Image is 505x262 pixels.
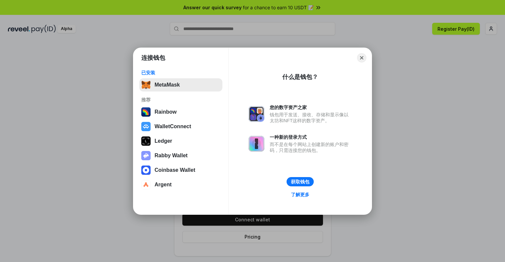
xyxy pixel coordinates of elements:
img: svg+xml,%3Csvg%20xmlns%3D%22http%3A%2F%2Fwww.w3.org%2F2000%2Fsvg%22%20fill%3D%22none%22%20viewBox... [141,151,151,160]
div: Rabby Wallet [155,153,188,159]
button: WalletConnect [139,120,222,133]
div: 获取钱包 [291,179,309,185]
img: svg+xml,%3Csvg%20width%3D%2228%22%20height%3D%2228%22%20viewBox%3D%220%200%2028%2028%22%20fill%3D... [141,180,151,189]
div: MetaMask [155,82,180,88]
img: svg+xml,%3Csvg%20xmlns%3D%22http%3A%2F%2Fwww.w3.org%2F2000%2Fsvg%22%20fill%3D%22none%22%20viewBox... [249,136,264,152]
button: 获取钱包 [287,177,314,186]
button: Argent [139,178,222,191]
img: svg+xml,%3Csvg%20width%3D%22120%22%20height%3D%22120%22%20viewBox%3D%220%200%20120%20120%22%20fil... [141,107,151,117]
button: Rainbow [139,105,222,119]
div: 已安装 [141,70,220,76]
button: Close [357,53,366,62]
button: Coinbase Wallet [139,164,222,177]
div: 推荐 [141,97,220,103]
div: 您的数字资产之家 [270,104,352,110]
img: svg+xml,%3Csvg%20xmlns%3D%22http%3A%2F%2Fwww.w3.org%2F2000%2Fsvg%22%20fill%3D%22none%22%20viewBox... [249,106,264,122]
img: svg+xml,%3Csvg%20xmlns%3D%22http%3A%2F%2Fwww.w3.org%2F2000%2Fsvg%22%20width%3D%2228%22%20height%3... [141,136,151,146]
div: 了解更多 [291,192,309,198]
img: svg+xml,%3Csvg%20width%3D%2228%22%20height%3D%2228%22%20viewBox%3D%220%200%2028%2028%22%20fill%3D... [141,166,151,175]
h1: 连接钱包 [141,54,165,62]
div: Coinbase Wallet [155,167,195,173]
button: MetaMask [139,78,222,92]
img: svg+xml,%3Csvg%20fill%3D%22none%22%20height%3D%2233%22%20viewBox%3D%220%200%2035%2033%22%20width%... [141,80,151,90]
div: Ledger [155,138,172,144]
div: 钱包用于发送、接收、存储和显示像以太坊和NFT这样的数字资产。 [270,112,352,124]
div: Rainbow [155,109,177,115]
a: 了解更多 [287,190,313,199]
div: 一种新的登录方式 [270,134,352,140]
div: 而不是在每个网站上创建新的账户和密码，只需连接您的钱包。 [270,141,352,153]
button: Rabby Wallet [139,149,222,162]
img: svg+xml,%3Csvg%20width%3D%2228%22%20height%3D%2228%22%20viewBox%3D%220%200%2028%2028%22%20fill%3D... [141,122,151,131]
div: 什么是钱包？ [282,73,318,81]
div: Argent [155,182,172,188]
button: Ledger [139,134,222,148]
div: WalletConnect [155,124,191,130]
